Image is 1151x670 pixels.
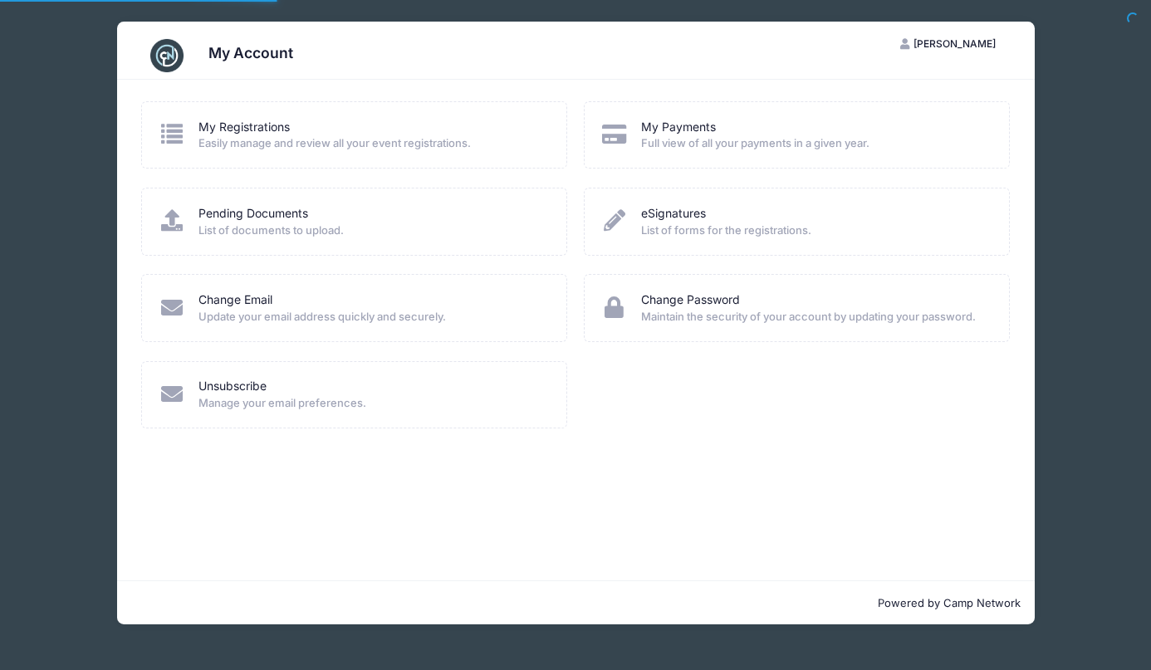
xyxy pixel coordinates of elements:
[198,309,545,325] span: Update your email address quickly and securely.
[198,205,308,223] a: Pending Documents
[198,135,545,152] span: Easily manage and review all your event registrations.
[150,39,184,72] img: CampNetwork
[198,119,290,136] a: My Registrations
[641,205,706,223] a: eSignatures
[641,119,716,136] a: My Payments
[913,37,996,50] span: [PERSON_NAME]
[641,291,740,309] a: Change Password
[198,395,545,412] span: Manage your email preferences.
[641,135,987,152] span: Full view of all your payments in a given year.
[886,30,1011,58] button: [PERSON_NAME]
[198,291,272,309] a: Change Email
[198,223,545,239] span: List of documents to upload.
[641,309,987,325] span: Maintain the security of your account by updating your password.
[130,595,1021,612] p: Powered by Camp Network
[641,223,987,239] span: List of forms for the registrations.
[198,378,267,395] a: Unsubscribe
[208,44,293,61] h3: My Account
